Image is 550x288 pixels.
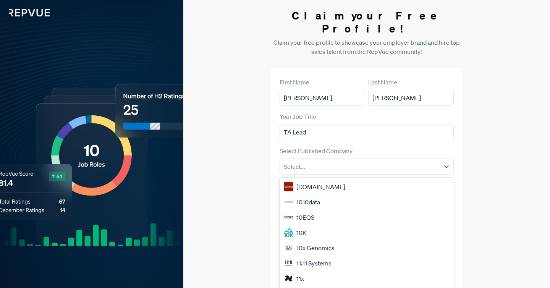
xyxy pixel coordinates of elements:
img: 1010data [284,197,293,207]
div: [DOMAIN_NAME] [280,179,454,194]
label: Select Published Company [280,146,353,155]
h3: Claim your Free Profile! [270,9,463,35]
img: 10K [284,228,293,237]
input: First Name [280,90,365,106]
p: Claim your free profile to showcase your employer brand and hire top sales talent from the RepVue... [270,38,463,56]
label: Your Job Title [280,112,316,121]
input: Last Name [368,90,454,106]
input: Title [280,124,454,140]
img: 10EQS [284,213,293,222]
label: Last Name [368,78,397,87]
label: First Name [280,78,309,87]
div: 1010data [280,194,454,210]
div: 11:11 Systems [280,256,454,271]
div: 10K [280,225,454,240]
img: 11x [284,274,293,283]
div: 11x [280,271,454,286]
div: 10x Genomics [280,240,454,256]
img: 10x Genomics [284,243,293,252]
img: 11:11 Systems [284,259,293,268]
img: 1000Bulbs.com [284,182,293,191]
div: 10EQS [280,210,454,225]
